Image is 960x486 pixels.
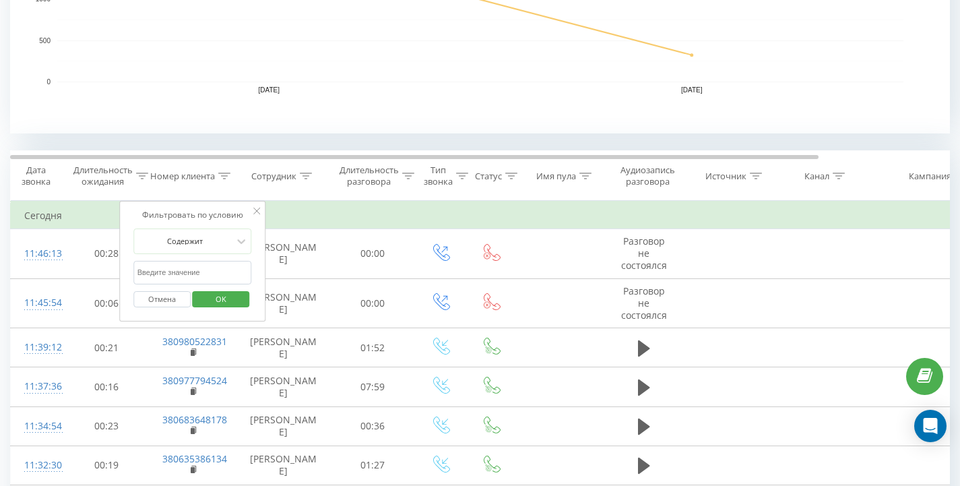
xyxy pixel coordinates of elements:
div: Тип звонка [424,164,453,187]
td: 00:23 [65,406,149,446]
div: 11:45:54 [24,290,51,316]
td: [PERSON_NAME] [236,229,331,279]
td: 00:36 [331,406,415,446]
td: [PERSON_NAME] [236,406,331,446]
div: Дата звонка [11,164,61,187]
div: 11:37:36 [24,373,51,400]
button: OK [193,291,250,308]
text: [DATE] [681,86,703,94]
td: [PERSON_NAME] [236,446,331,485]
a: 380635386134 [162,452,227,465]
div: 11:34:54 [24,413,51,439]
span: Разговор не состоялся [621,284,667,322]
div: Канал [804,171,829,182]
div: Источник [705,171,746,182]
a: 380977794524 [162,374,227,387]
div: Open Intercom Messenger [914,410,947,442]
td: 00:28 [65,229,149,279]
button: Отмена [133,291,191,308]
div: Длительность разговора [340,164,399,187]
td: 00:19 [65,446,149,485]
td: 00:16 [65,367,149,406]
div: Статус [475,171,502,182]
span: Разговор не состоялся [621,235,667,272]
text: 500 [39,37,51,44]
input: Введите значение [133,261,252,284]
div: Аудиозапись разговора [615,164,680,187]
div: 11:46:13 [24,241,51,267]
td: [PERSON_NAME] [236,278,331,328]
div: Длительность ожидания [73,164,133,187]
td: 00:00 [331,278,415,328]
td: 01:52 [331,328,415,367]
td: 01:27 [331,446,415,485]
td: 00:00 [331,229,415,279]
div: 11:39:12 [24,334,51,361]
td: [PERSON_NAME] [236,367,331,406]
td: 07:59 [331,367,415,406]
div: Сотрудник [251,171,296,182]
td: [PERSON_NAME] [236,328,331,367]
td: 00:06 [65,278,149,328]
td: 00:21 [65,328,149,367]
text: [DATE] [259,86,280,94]
div: Имя пула [536,171,576,182]
div: Номер клиента [150,171,215,182]
a: 380980522831 [162,335,227,348]
div: 11:32:30 [24,452,51,479]
span: OK [202,288,240,309]
div: Кампания [909,171,951,182]
div: Фильтровать по условию [133,208,252,222]
text: 0 [46,78,51,86]
a: 380683648178 [162,413,227,426]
